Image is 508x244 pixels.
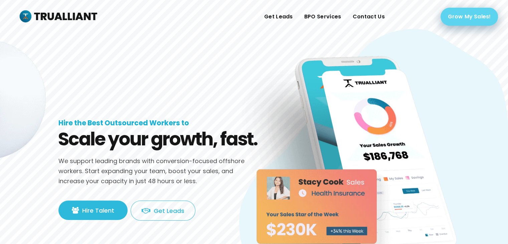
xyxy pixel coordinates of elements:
[131,201,195,221] a: Get Leads
[264,12,293,22] span: Get Leads
[304,12,341,22] span: BPO Services
[58,201,128,220] a: Hire Talent
[441,8,498,26] a: Grow My Sales!
[58,119,189,127] h1: Hire the Best Outsourced Workers to
[58,127,258,151] h2: Scale your growth, fast.
[58,156,259,186] p: We support leading brands with conversion-focused offshore workers. Start expanding your team, bo...
[353,12,385,22] span: Contact Us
